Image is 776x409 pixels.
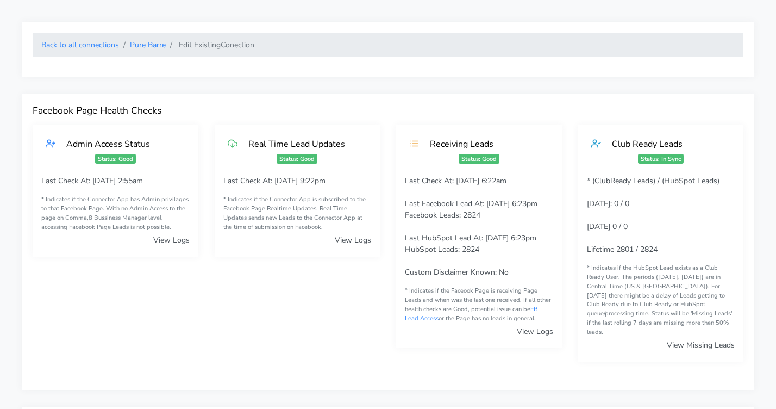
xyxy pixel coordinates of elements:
a: Back to all connections [41,40,119,50]
span: Status: Good [277,154,317,164]
span: HubSpot Leads: 2824 [405,244,479,255]
span: * Indicates if the HubSpot Lead exists as a Club Ready User. The periods ([DATE], [DATE]) are in ... [587,264,732,336]
span: Last HubSpot Lead At: [DATE] 6:23pm [405,233,536,243]
h4: Facebook Page Health Checks [33,105,743,116]
p: Last Check At: [DATE] 2:55am [41,175,190,187]
span: * Indicates if the Faceook Page is receiving Page Leads and when was the last one received. If al... [405,287,551,322]
span: Last Check At: [DATE] 6:22am [405,176,506,186]
li: Edit Existing Conection [166,39,254,51]
p: Last Check At: [DATE] 9:22pm [223,175,372,187]
span: Last Facebook Lead At: [DATE] 6:23pm [405,199,537,209]
div: Real Time Lead Updates [237,138,367,150]
a: View Missing Leads [667,340,735,350]
span: * (ClubReady Leads) / (HubSpot Leads) [587,176,719,186]
div: Club Ready Leads [601,138,731,150]
span: Custom Disclaimer Known: No [405,267,509,277]
a: View Logs [153,235,190,245]
a: View Logs [517,326,553,337]
span: [DATE] 0 / 0 [587,221,628,232]
small: * Indicates if the Connector App has Admin privilages to that Facebook Page. With no Admin Access... [41,195,190,232]
span: Status: Good [95,154,136,164]
a: View Logs [335,235,371,245]
span: [DATE]: 0 / 0 [587,199,629,209]
span: Status: In Sync [638,154,684,164]
span: Facebook Leads: 2824 [405,210,480,220]
small: * Indicates if the Connector App is subscribed to the Facebook Page Realtime Updates. Real Time U... [223,195,372,232]
a: FB Lead Access [405,305,538,323]
div: Receiving Leads [419,138,549,150]
nav: breadcrumb [33,33,743,57]
span: Lifetime 2801 / 2824 [587,244,658,255]
div: Admin Access Status [55,138,185,150]
a: Pure Barre [130,40,166,50]
span: Status: Good [459,154,499,164]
